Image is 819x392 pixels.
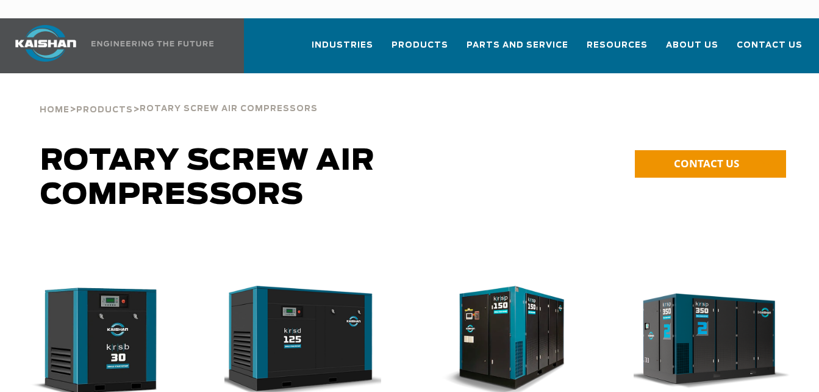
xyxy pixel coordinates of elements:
a: Parts and Service [467,29,568,71]
span: Rotary Screw Air Compressors [140,105,318,113]
img: Engineering the future [91,41,213,46]
a: Home [40,104,70,115]
span: CONTACT US [674,156,739,170]
span: Parts and Service [467,38,568,53]
span: Home [40,106,70,114]
span: Products [392,38,448,53]
span: Industries [312,38,373,53]
a: Industries [312,29,373,71]
a: About Us [666,29,718,71]
a: Products [392,29,448,71]
div: > > [40,73,318,120]
a: Products [76,104,133,115]
span: Rotary Screw Air Compressors [40,147,375,210]
a: Contact Us [737,29,803,71]
a: Resources [587,29,648,71]
span: Contact Us [737,38,803,53]
span: Resources [587,38,648,53]
span: Products [76,106,133,114]
span: About Us [666,38,718,53]
a: CONTACT US [635,150,786,178]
